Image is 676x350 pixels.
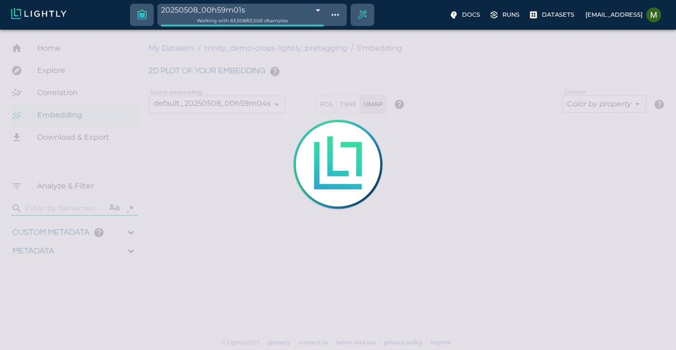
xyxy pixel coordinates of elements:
div: 20250508_00h59m01s [161,4,323,16]
a: Switch to full dataset [131,4,153,26]
img: Lightly [11,8,66,19]
img: Lightly is loading [305,131,371,197]
div: Create selection [351,4,373,26]
label: Docs [447,7,484,22]
p: [EMAIL_ADDRESS] [585,10,643,19]
label: Datasets [527,7,578,22]
p: Runs [502,10,520,19]
button: Show tag tree [327,7,343,23]
img: Malte Ebner [646,7,661,22]
span: Working with 63,508 / 63,508 of samples [197,18,288,24]
label: [EMAIL_ADDRESS]Malte Ebner [582,5,665,25]
p: Docs [462,10,480,19]
p: Datasets [542,10,574,19]
label: Runs [487,7,523,22]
